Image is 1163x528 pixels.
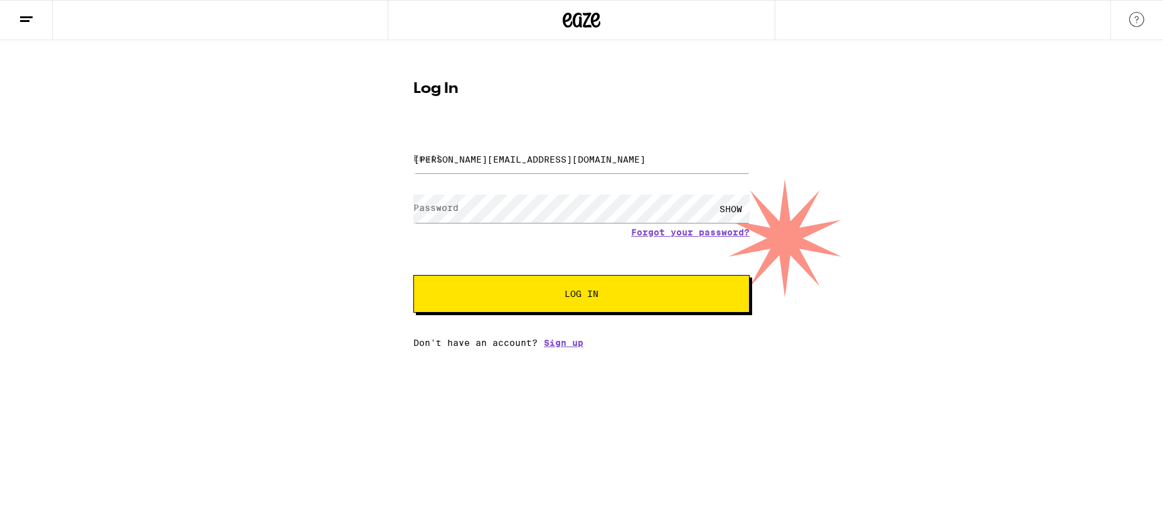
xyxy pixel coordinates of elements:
a: Sign up [544,338,583,348]
label: Password [413,203,459,213]
div: SHOW [712,195,750,223]
span: Log In [565,289,598,298]
h1: Log In [413,82,750,97]
input: Email [413,145,750,173]
label: Email [413,153,442,163]
button: Log In [413,275,750,313]
a: Forgot your password? [631,227,750,237]
div: Don't have an account? [413,338,750,348]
